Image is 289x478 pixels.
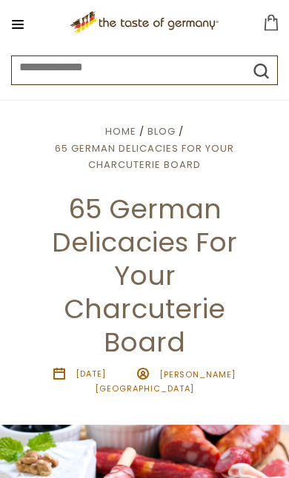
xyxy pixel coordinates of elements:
time: [DATE] [76,368,106,380]
h1: 65 German Delicacies For Your Charcuterie Board [46,192,243,359]
a: 65 German Delicacies For Your Charcuterie Board [55,141,234,172]
a: Home [105,124,136,138]
span: [PERSON_NAME][GEOGRAPHIC_DATA] [95,368,236,394]
a: Blog [147,124,176,138]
